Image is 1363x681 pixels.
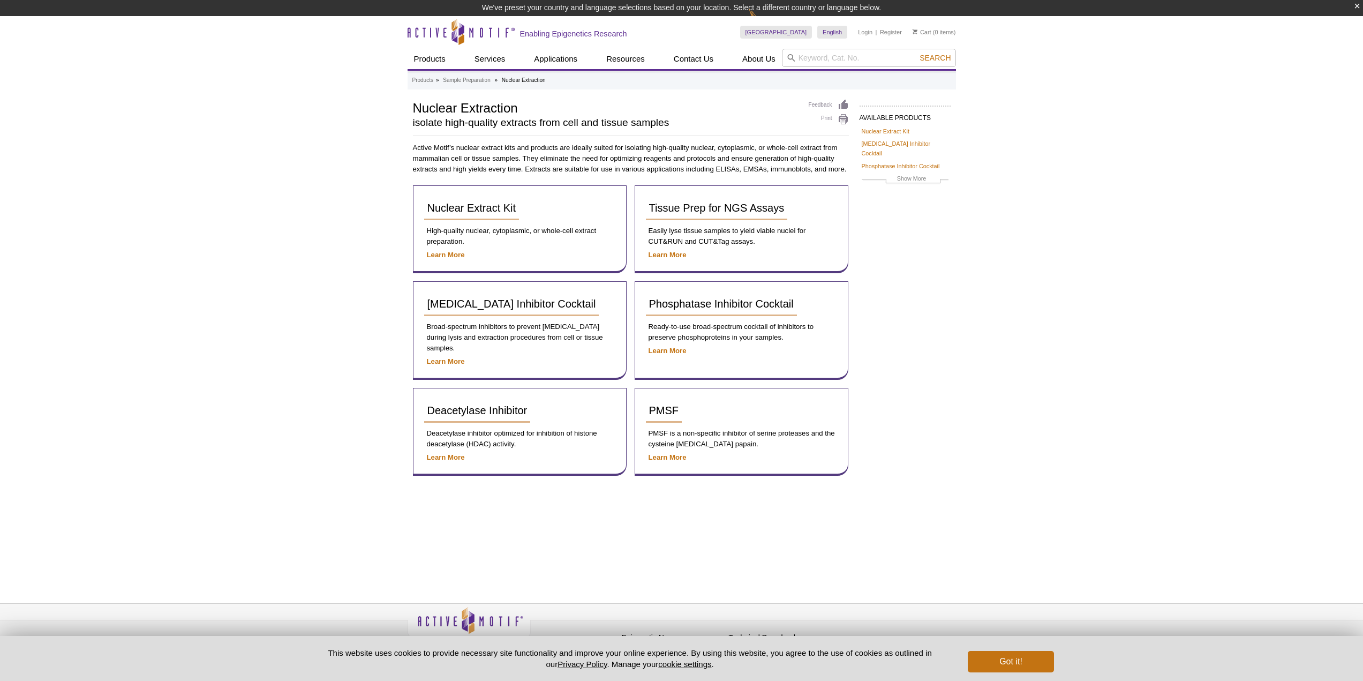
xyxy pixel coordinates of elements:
[427,405,528,416] span: Deacetylase Inhibitor
[920,54,951,62] span: Search
[876,26,877,39] li: |
[649,453,687,461] a: Learn More
[436,77,439,83] li: »
[502,77,546,83] li: Nuclear Extraction
[427,357,465,365] a: Learn More
[412,76,433,85] a: Products
[413,99,798,115] h1: Nuclear Extraction
[916,53,954,63] button: Search
[862,126,909,136] a: Nuclear Extract Kit
[600,49,651,69] a: Resources
[880,28,902,36] a: Register
[424,399,531,423] a: Deacetylase Inhibitor
[427,202,516,214] span: Nuclear Extract Kit
[809,99,849,111] a: Feedback
[782,49,956,67] input: Keyword, Cat. No.
[528,49,584,69] a: Applications
[646,197,788,220] a: Tissue Prep for NGS Assays
[494,77,498,83] li: »
[817,26,847,39] a: English
[913,29,917,34] img: Your Cart
[740,26,812,39] a: [GEOGRAPHIC_DATA]
[646,399,682,423] a: PMSF
[862,161,940,171] a: Phosphatase Inhibitor Cocktail
[443,76,490,85] a: Sample Preparation
[649,251,687,259] a: Learn More
[427,453,465,461] a: Learn More
[413,118,798,128] h2: isolate high-quality extracts from cell and tissue samples
[667,49,720,69] a: Contact Us
[646,293,797,316] a: Phosphatase Inhibitor Cocktail
[424,197,519,220] a: Nuclear Extract Kit
[649,202,785,214] span: Tissue Prep for NGS Assays
[408,604,531,647] img: Active Motif,
[408,49,452,69] a: Products
[749,8,777,33] img: Change Here
[536,632,578,648] a: Privacy Policy
[424,321,615,354] p: Broad-spectrum inhibitors to prevent [MEDICAL_DATA] during lysis and extraction procedures from c...
[468,49,512,69] a: Services
[862,139,948,158] a: [MEDICAL_DATA] Inhibitor Cocktail
[860,106,951,125] h2: AVAILABLE PRODUCTS
[424,428,615,450] p: Deacetylase inhibitor optimized for inhibition of histone deacetylase (HDAC) activity.
[649,298,794,310] span: Phosphatase Inhibitor Cocktail
[520,29,627,39] h2: Enabling Epigenetics Research
[558,660,607,669] a: Privacy Policy
[729,633,831,642] h4: Technical Downloads
[646,321,837,343] p: Ready-to-use broad-spectrum cocktail of inhibitors to preserve phosphoproteins in your samples.
[646,428,837,450] p: PMSF is a non-specific inhibitor of serine proteases and the cysteine [MEDICAL_DATA] papain.
[649,347,687,355] a: Learn More
[649,405,679,416] span: PMSF
[858,28,872,36] a: Login
[658,660,711,669] button: cookie settings
[424,293,599,316] a: [MEDICAL_DATA] Inhibitor Cocktail
[809,114,849,125] a: Print
[413,143,849,175] p: Active Motif’s nuclear extract kits and products are ideally suited for isolating high-quality nu...
[862,174,948,186] a: Show More
[913,28,931,36] a: Cart
[622,633,724,642] h4: Epigenetic News
[646,226,837,247] p: Easily lyse tissue samples to yield viable nuclei for CUT&RUN and CUT&Tag assays.
[836,623,916,646] table: Click to Verify - This site chose Symantec SSL for secure e-commerce and confidential communicati...
[427,298,596,310] span: [MEDICAL_DATA] Inhibitor Cocktail
[424,226,615,247] p: High-quality nuclear, cytoplasmic, or whole-cell extract preparation.
[310,647,951,670] p: This website uses cookies to provide necessary site functionality and improve your online experie...
[968,651,1053,672] button: Got it!
[427,251,465,259] a: Learn More
[736,49,782,69] a: About Us
[913,26,956,39] li: (0 items)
